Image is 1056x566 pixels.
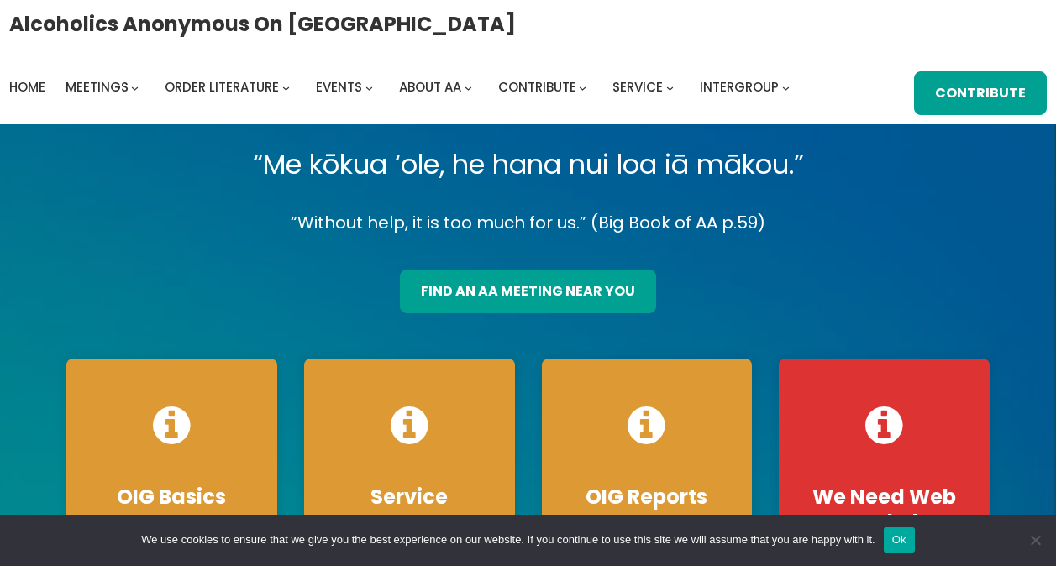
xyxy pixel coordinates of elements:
a: Intergroup [700,76,779,99]
span: Meetings [66,78,129,96]
span: Home [9,78,45,96]
a: Home [9,76,45,99]
button: About AA submenu [465,83,472,91]
a: Contribute [498,76,576,99]
span: Intergroup [700,78,779,96]
a: Contribute [914,71,1047,115]
span: Events [316,78,362,96]
a: Meetings [66,76,129,99]
span: About AA [399,78,461,96]
span: We use cookies to ensure that we give you the best experience on our website. If you continue to ... [141,532,875,548]
a: Service [612,76,663,99]
h4: OIG Basics [83,485,260,510]
button: Service submenu [666,83,674,91]
p: “Me kōkua ‘ole, he hana nui loa iā mākou.” [53,141,1003,188]
a: Alcoholics Anonymous on [GEOGRAPHIC_DATA] [9,6,516,42]
p: “Without help, it is too much for us.” (Big Book of AA p.59) [53,208,1003,238]
button: Events submenu [365,83,373,91]
button: Contribute submenu [579,83,586,91]
span: No [1027,532,1043,548]
span: Contribute [498,78,576,96]
button: Ok [884,527,915,553]
button: Order Literature submenu [282,83,290,91]
button: Meetings submenu [131,83,139,91]
a: About AA [399,76,461,99]
nav: Intergroup [9,76,796,99]
h4: Service [321,485,498,510]
button: Intergroup submenu [782,83,790,91]
h4: OIG Reports [559,485,736,510]
a: find an aa meeting near you [400,270,656,313]
span: Order Literature [165,78,279,96]
a: Events [316,76,362,99]
h4: We Need Web Techs! [796,485,973,535]
span: Service [612,78,663,96]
